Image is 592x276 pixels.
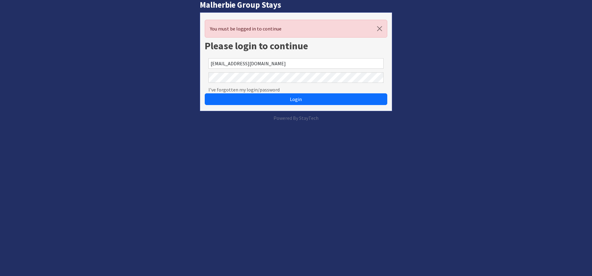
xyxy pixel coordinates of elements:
h1: Please login to continue [205,40,387,52]
p: Powered By StayTech [200,114,392,122]
input: Email [208,58,384,69]
button: Login [205,93,387,105]
span: Login [290,96,302,102]
a: I've forgotten my login/password [208,86,280,93]
div: You must be logged in to continue [205,20,387,38]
